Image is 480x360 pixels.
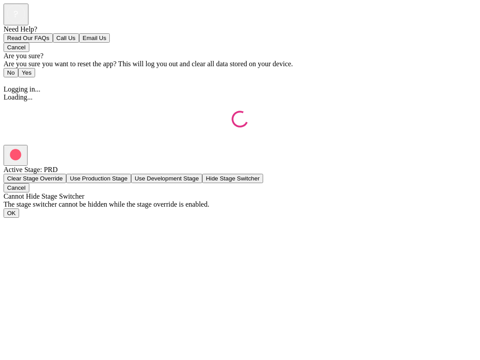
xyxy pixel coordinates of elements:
[66,174,131,183] button: Use Production Stage
[4,25,476,33] div: Need Help?
[4,52,476,60] div: Are you sure?
[4,208,19,218] button: OK
[4,43,29,52] button: Cancel
[53,33,79,43] button: Call Us
[4,200,476,208] div: The stage switcher cannot be hidden while the stage override is enabled.
[18,68,35,77] button: Yes
[4,183,29,192] button: Cancel
[4,93,32,101] span: Loading...
[4,68,18,77] button: No
[4,192,476,200] div: Cannot Hide Stage Switcher
[131,174,202,183] button: Use Development Stage
[4,85,40,93] span: Logging in...
[4,166,476,174] div: Active Stage: PRD
[202,174,263,183] button: Hide Stage Switcher
[4,33,53,43] button: Read Our FAQs
[4,60,476,68] div: Are you sure you want to reset the app? This will log you out and clear all data stored on your d...
[4,174,66,183] button: Clear Stage Override
[79,33,110,43] button: Email Us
